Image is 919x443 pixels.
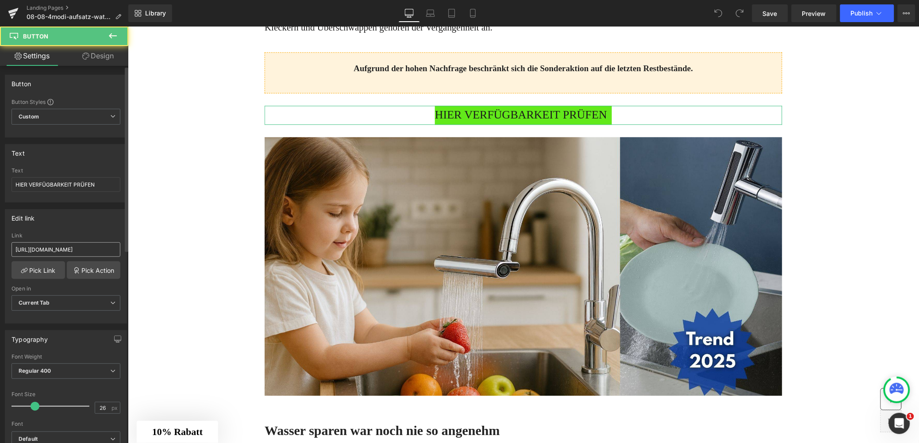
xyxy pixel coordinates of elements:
div: Link [12,233,120,239]
span: Publish [851,10,873,17]
h3: Wasser sparen war noch nie so angenehm [137,395,654,412]
button: Redo [731,4,749,22]
div: Open in [12,286,120,292]
a: Pick Action [67,261,120,279]
span: 08-08-4modi-aufsatz-waterjake-v1-DESKTOP [27,13,112,20]
div: Font Size [12,391,120,397]
div: Typography [12,331,48,343]
button: Undo [710,4,727,22]
span: 1 [907,413,914,420]
span: Preview [802,9,826,18]
span: px [112,405,119,411]
a: Design [66,46,130,66]
div: Font Weight [12,354,120,360]
div: Text [12,145,25,157]
a: Landing Pages [27,4,128,11]
a: Pick Link [12,261,65,279]
a: Laptop [420,4,441,22]
div: Button [12,75,31,88]
input: https://your-shop.myshopify.com [12,242,120,257]
span: Library [145,9,166,17]
button: Publish [840,4,894,22]
span: Button [23,33,48,40]
a: Desktop [399,4,420,22]
span: HIER VERFÜGBARKEIT PRÜFEN [307,79,479,98]
a: Tablet [441,4,462,22]
a: New Library [128,4,172,22]
b: Current Tab [19,299,50,306]
div: Font [12,421,120,427]
button: More [898,4,915,22]
iframe: Intercom live chat [889,413,910,434]
i: Default [19,435,38,443]
div: Edit link [12,210,35,222]
p: Aufgrund der hohen Nachfrage beschränkt sich die Sonderaktion auf die letzten Restbestände. [157,37,634,48]
a: Preview [792,4,837,22]
a: HIER VERFÜGBARKEIT PRÜFEN [307,79,484,98]
b: Custom [19,113,39,121]
span: Save [763,9,777,18]
div: Button Styles [12,98,120,105]
div: Text [12,168,120,174]
b: Regular 400 [19,367,51,374]
a: Mobile [462,4,484,22]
